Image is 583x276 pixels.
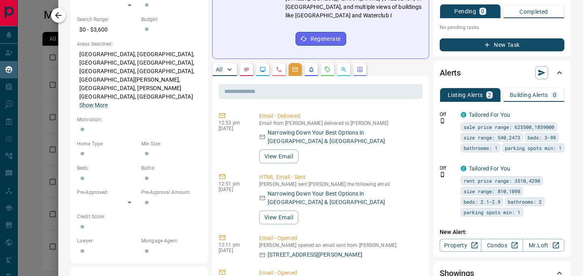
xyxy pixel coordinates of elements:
[141,164,202,172] p: Baths:
[464,123,554,131] span: sale price range: 625500,1859000
[77,164,137,172] p: Beds:
[440,239,481,252] a: Property
[440,63,564,82] div: Alerts
[259,150,298,163] button: View Email
[461,112,466,118] div: condos.ca
[523,239,564,252] a: Mr.Loft
[141,237,202,244] p: Mortgage Agent:
[259,211,298,224] button: View Email
[216,67,222,72] p: All
[268,129,419,145] p: Narrowing Down Your Best Options in [GEOGRAPHIC_DATA] & [GEOGRAPHIC_DATA]
[77,23,137,36] p: $0 - $3,600
[259,234,419,242] p: Email - Opened
[259,242,419,248] p: [PERSON_NAME] opened an email sent from [PERSON_NAME]
[243,66,250,73] svg: Notes
[464,187,520,195] span: size range: 810,1098
[464,144,498,152] span: bathrooms: 1
[340,66,347,73] svg: Opportunities
[219,187,247,192] p: [DATE]
[464,177,540,185] span: rent price range: 3510,4290
[219,248,247,253] p: [DATE]
[481,239,523,252] a: Condos
[440,66,461,79] h2: Alerts
[77,116,202,123] p: Motivation:
[219,120,247,126] p: 12:53 pm
[77,16,137,23] p: Search Range:
[464,198,500,206] span: beds: 2.1-2.9
[440,228,564,236] p: New Alert:
[308,66,315,73] svg: Listing Alerts
[464,208,520,216] span: parking spots min: 1
[141,16,202,23] p: Budget:
[357,66,363,73] svg: Agent Actions
[454,8,476,14] p: Pending
[469,112,510,118] a: Tailored For You
[77,237,137,244] p: Lawyer:
[440,118,445,124] svg: Push Notification Only
[469,165,510,172] a: Tailored For You
[324,66,331,73] svg: Requests
[519,9,548,15] p: Completed
[141,189,202,196] p: Pre-Approval Amount:
[464,133,520,141] span: size range: 540,2473
[77,140,137,147] p: Home Type:
[481,8,484,14] p: 0
[219,242,247,248] p: 12:11 pm
[296,32,346,46] button: Regenerate
[77,189,137,196] p: Pre-Approved:
[259,173,419,181] p: HTML Email - Sent
[219,181,247,187] p: 12:51 pm
[141,140,202,147] p: Min Size:
[260,66,266,73] svg: Lead Browsing Activity
[268,190,419,206] p: Narrowing Down Your Best Options in [GEOGRAPHIC_DATA] & [GEOGRAPHIC_DATA]
[440,38,564,51] button: New Task
[528,133,556,141] span: beds: 3-99
[510,92,548,98] p: Building Alerts
[268,251,362,259] p: [STREET_ADDRESS][PERSON_NAME]
[77,48,202,112] p: [GEOGRAPHIC_DATA], [GEOGRAPHIC_DATA], [GEOGRAPHIC_DATA], [GEOGRAPHIC_DATA], [GEOGRAPHIC_DATA], [G...
[508,198,542,206] span: bathrooms: 2
[553,92,556,98] p: 0
[79,101,108,110] button: Show More
[505,144,562,152] span: parking spots min: 1
[77,213,202,220] p: Credit Score:
[448,92,483,98] p: Listing Alerts
[440,111,456,118] p: Off
[77,40,202,48] p: Areas Searched:
[276,66,282,73] svg: Calls
[259,112,419,120] p: Email - Delivered
[292,66,298,73] svg: Emails
[259,120,419,126] p: Email from [PERSON_NAME] delivered to [PERSON_NAME]
[488,92,491,98] p: 2
[440,21,564,34] p: No pending tasks
[440,164,456,172] p: Off
[440,172,445,177] svg: Push Notification Only
[461,166,466,171] div: condos.ca
[259,181,419,187] p: [PERSON_NAME] sent [PERSON_NAME] the following email
[219,126,247,131] p: [DATE]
